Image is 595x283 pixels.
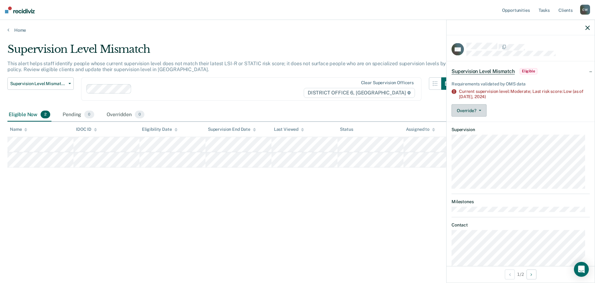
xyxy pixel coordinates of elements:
[5,7,35,13] img: Recidiviz
[447,266,595,282] div: 1 / 2
[452,199,590,204] dt: Milestones
[406,127,435,132] div: Assigned to
[452,127,590,132] dt: Supervision
[452,81,590,86] div: Requirements validated by OMS data
[7,43,454,61] div: Supervision Level Mismatch
[105,108,146,122] div: Overridden
[274,127,304,132] div: Last Viewed
[7,27,588,33] a: Home
[459,89,590,99] div: Current supervision level: Moderate; Last risk score: Low (as of [DATE],
[10,127,27,132] div: Name
[474,94,486,99] span: 2024)
[41,111,50,119] span: 2
[361,80,414,85] div: Clear supervision officers
[7,108,51,122] div: Eligible Now
[520,68,537,74] span: Eligible
[76,127,97,132] div: IDOC ID
[580,5,590,15] div: C W
[84,111,94,119] span: 0
[10,81,66,86] span: Supervision Level Mismatch
[452,222,590,227] dt: Contact
[340,127,353,132] div: Status
[304,88,415,98] span: DISTRICT OFFICE 6, [GEOGRAPHIC_DATA]
[452,104,487,117] button: Override?
[61,108,95,122] div: Pending
[505,269,515,279] button: Previous Opportunity
[447,61,595,81] div: Supervision Level MismatchEligible
[452,68,515,74] span: Supervision Level Mismatch
[574,262,589,277] div: Open Intercom Messenger
[135,111,144,119] span: 0
[527,269,536,279] button: Next Opportunity
[7,61,446,72] p: This alert helps staff identify people whose current supervision level does not match their lates...
[142,127,178,132] div: Eligibility Date
[208,127,256,132] div: Supervision End Date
